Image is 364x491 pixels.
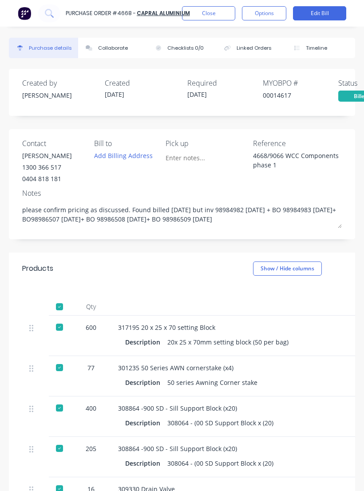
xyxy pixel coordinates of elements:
[18,7,31,20] img: Factory
[293,6,346,20] button: Edit Bill
[125,376,167,389] div: Description
[253,151,342,171] textarea: 4668/9066 WCC Components phase 1
[137,9,190,17] a: Capral Aluminium
[29,44,71,52] div: Purchase details
[22,162,72,172] div: 1300 366 517
[9,38,78,58] button: Purchase details
[217,38,286,58] button: Linked Orders
[105,78,180,88] div: Created
[22,91,98,100] div: [PERSON_NAME]
[166,138,246,149] div: Pick up
[78,38,147,58] button: Collaborate
[253,138,342,149] div: Reference
[94,151,153,160] div: Add Billing Address
[167,376,257,389] div: 50 series Awning Corner stake
[94,138,159,149] div: Bill to
[78,323,104,332] div: 600
[98,44,128,52] div: Collaborate
[147,38,217,58] button: Checklists 0/0
[242,6,286,20] button: Options
[78,404,104,413] div: 400
[125,416,167,429] div: Description
[182,6,235,20] button: Close
[167,457,273,470] div: 308064 - (00 SD Support Block x (20)
[78,444,104,453] div: 205
[306,44,327,52] div: Timeline
[22,138,87,149] div: Contact
[22,151,72,160] div: [PERSON_NAME]
[125,457,167,470] div: Description
[22,188,342,198] div: Notes
[167,44,204,52] div: Checklists 0/0
[166,151,246,164] input: Enter notes...
[22,174,72,183] div: 0404 818 181
[167,416,273,429] div: 308064 - (00 SD Support Block x (20)
[78,363,104,372] div: 77
[286,38,355,58] button: Timeline
[22,263,53,274] div: Products
[187,78,263,88] div: Required
[253,261,322,276] button: Show / Hide columns
[263,78,338,88] div: MYOB PO #
[237,44,271,52] div: Linked Orders
[263,91,338,100] div: 00014617
[22,201,342,228] textarea: please confirm pricing as discussed. Found billed [DATE] but inv 98984982 [DATE] + BO 98984983 [D...
[66,9,136,17] div: Purchase Order #4668 -
[125,336,167,348] div: Description
[71,298,111,316] div: Qty
[22,78,98,88] div: Created by
[167,336,289,348] div: 20x 25 x 70mm setting block (50 per bag)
